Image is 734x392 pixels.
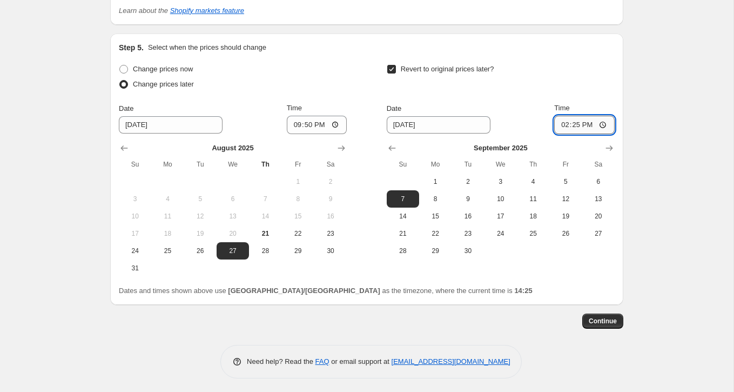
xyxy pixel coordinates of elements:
span: 20 [587,212,610,221]
span: 28 [391,247,415,255]
span: 7 [391,195,415,203]
span: 29 [286,247,310,255]
th: Saturday [314,156,347,173]
span: 6 [587,177,610,186]
span: Fr [554,160,577,169]
span: 9 [319,195,342,203]
input: 12:00 [554,116,615,134]
span: 13 [587,195,610,203]
button: Show next month, October 2025 [602,141,617,156]
button: Continue [582,314,623,329]
button: Tuesday September 30 2025 [452,242,484,260]
span: 19 [188,229,212,238]
button: Monday September 15 2025 [419,208,452,225]
th: Thursday [249,156,281,173]
span: 17 [489,212,513,221]
span: 14 [391,212,415,221]
button: Friday September 5 2025 [549,173,582,190]
span: Tu [456,160,480,169]
span: 24 [123,247,147,255]
span: 1 [423,177,447,186]
p: Select when the prices should change [148,42,266,53]
button: Show previous month, August 2025 [385,141,400,156]
span: 30 [319,247,342,255]
span: Date [387,104,401,112]
th: Monday [419,156,452,173]
b: [GEOGRAPHIC_DATA]/[GEOGRAPHIC_DATA] [228,287,380,295]
span: 8 [423,195,447,203]
button: Friday August 22 2025 [282,225,314,242]
span: 1 [286,177,310,186]
button: Monday September 1 2025 [419,173,452,190]
span: Date [119,104,133,112]
span: or email support at [329,357,392,366]
th: Wednesday [484,156,517,173]
span: Dates and times shown above use as the timezone, where the current time is [119,287,533,295]
th: Sunday [119,156,151,173]
span: Continue [589,317,617,325]
button: Saturday September 27 2025 [582,225,615,242]
span: 8 [286,195,310,203]
th: Wednesday [217,156,249,173]
a: Shopify markets feature [170,6,244,15]
span: Su [123,160,147,169]
button: Saturday August 2 2025 [314,173,347,190]
span: We [489,160,513,169]
button: Sunday August 24 2025 [119,242,151,260]
span: 30 [456,247,480,255]
span: 27 [587,229,610,238]
span: 7 [253,195,277,203]
button: Sunday August 31 2025 [119,260,151,277]
button: Saturday September 13 2025 [582,190,615,208]
span: Th [521,160,545,169]
span: 19 [554,212,577,221]
span: 11 [156,212,179,221]
span: 4 [521,177,545,186]
button: Thursday September 4 2025 [517,173,549,190]
span: 22 [423,229,447,238]
span: 25 [156,247,179,255]
span: Sa [319,160,342,169]
span: 9 [456,195,480,203]
span: 20 [221,229,245,238]
span: Sa [587,160,610,169]
span: 12 [554,195,577,203]
span: 5 [554,177,577,186]
span: 4 [156,195,179,203]
span: Su [391,160,415,169]
button: Tuesday August 19 2025 [184,225,217,242]
button: Wednesday August 6 2025 [217,190,249,208]
th: Friday [549,156,582,173]
button: Wednesday September 24 2025 [484,225,517,242]
i: Learn about the [119,6,244,15]
button: Monday September 8 2025 [419,190,452,208]
button: Saturday September 6 2025 [582,173,615,190]
span: Time [554,104,569,112]
span: 10 [489,195,513,203]
span: Mo [423,160,447,169]
button: Show previous month, July 2025 [117,141,132,156]
th: Monday [151,156,184,173]
span: 23 [456,229,480,238]
span: 3 [123,195,147,203]
button: Tuesday September 9 2025 [452,190,484,208]
button: Today Thursday August 21 2025 [249,225,281,242]
button: Wednesday August 27 2025 [217,242,249,260]
button: Sunday September 7 2025 [387,190,419,208]
button: Thursday September 25 2025 [517,225,549,242]
span: 2 [319,177,342,186]
button: Sunday August 3 2025 [119,190,151,208]
a: [EMAIL_ADDRESS][DOMAIN_NAME] [392,357,510,366]
button: Wednesday September 10 2025 [484,190,517,208]
button: Sunday September 21 2025 [387,225,419,242]
span: Mo [156,160,179,169]
input: 8/21/2025 [387,116,490,134]
button: Saturday September 20 2025 [582,208,615,225]
span: 16 [319,212,342,221]
span: Tu [188,160,212,169]
span: Need help? Read the [247,357,315,366]
th: Thursday [517,156,549,173]
span: 5 [188,195,212,203]
button: Monday September 22 2025 [419,225,452,242]
button: Tuesday September 16 2025 [452,208,484,225]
